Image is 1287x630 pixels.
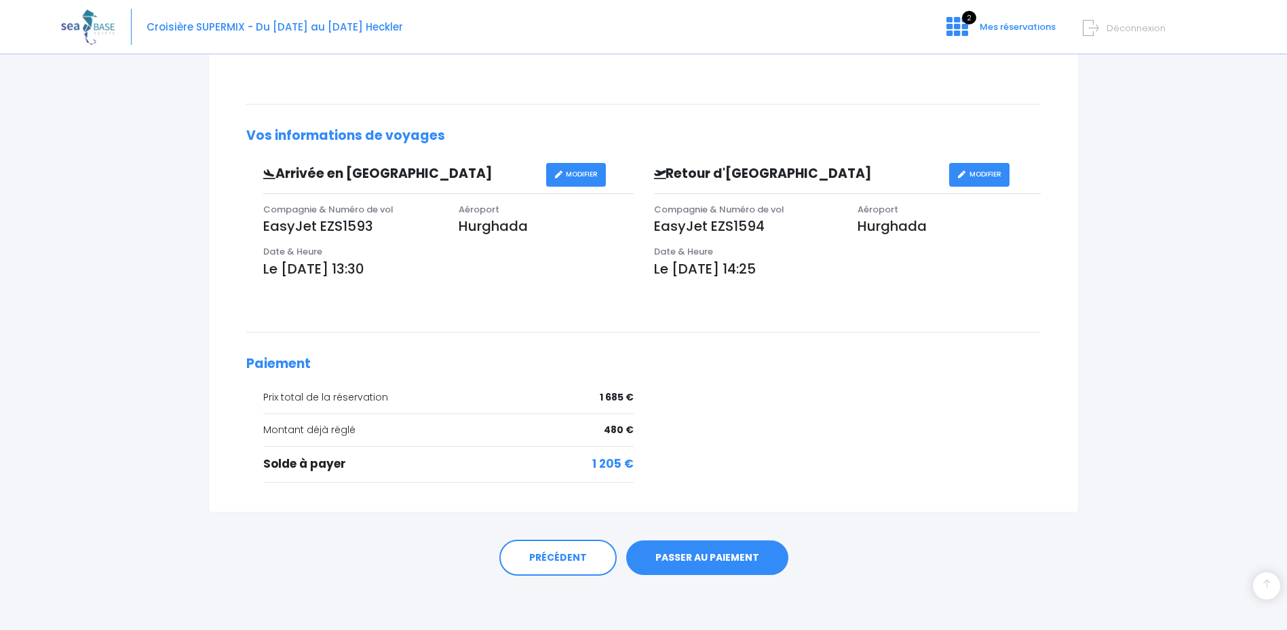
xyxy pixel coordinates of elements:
a: MODIFIER [546,163,607,187]
span: 2 [962,11,976,24]
p: Hurghada [459,216,634,236]
a: 2 Mes réservations [936,25,1064,38]
span: Aéroport [858,203,898,216]
span: 480 € [604,423,634,437]
span: Croisière SUPERMIX - Du [DATE] au [DATE] Heckler [147,20,403,34]
div: Prix total de la réservation [263,390,634,405]
a: PRÉCÉDENT [499,540,617,576]
span: Déconnexion [1107,22,1166,35]
a: PASSER AU PAIEMENT [626,540,788,576]
a: MODIFIER [949,163,1010,187]
p: Le [DATE] 14:25 [654,259,1041,279]
p: EasyJet EZS1593 [263,216,438,236]
p: EasyJet EZS1594 [654,216,837,236]
span: 1 205 € [592,456,634,473]
h2: Vos informations de voyages [246,128,1041,144]
div: Solde à payer [263,456,634,473]
p: Le [DATE] 13:30 [263,259,634,279]
span: Compagnie & Numéro de vol [263,203,393,216]
h3: Arrivée en [GEOGRAPHIC_DATA] [253,166,546,182]
span: Mes réservations [980,20,1056,33]
h2: Paiement [246,356,1041,372]
span: 1 685 € [600,390,634,405]
span: Aéroport [459,203,499,216]
div: Montant déjà réglé [263,423,634,437]
span: Compagnie & Numéro de vol [654,203,784,216]
h3: Retour d'[GEOGRAPHIC_DATA] [644,166,949,182]
span: Date & Heure [263,245,322,258]
span: Date & Heure [654,245,713,258]
p: Hurghada [858,216,1041,236]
